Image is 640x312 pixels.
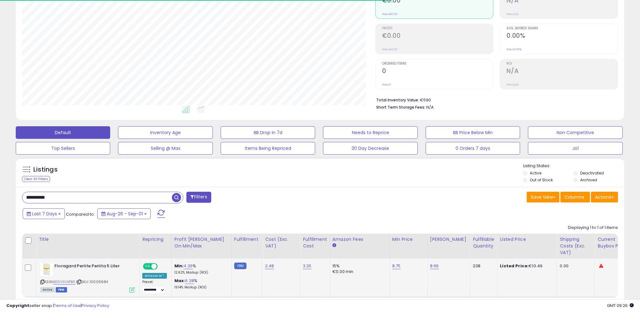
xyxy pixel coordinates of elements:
[382,83,391,87] small: Prev: 0
[392,236,425,243] div: Min Price
[527,192,559,202] button: Save View
[507,67,618,76] h2: N/A
[22,176,50,182] div: Clear All Filters
[185,278,194,284] a: 6.28
[174,285,227,290] p: 19.14% Markup (ROI)
[265,263,274,269] a: 2.48
[172,234,231,258] th: The percentage added to the cost of goods (COGS) that forms the calculator for Min & Max prices.
[184,263,193,269] a: 4.26
[56,287,67,292] span: FBM
[473,263,492,269] div: 238
[500,263,529,269] b: Listed Price:
[40,263,135,292] div: ASIN:
[607,303,634,309] span: 2025-09-9 09:26 GMT
[323,142,417,155] button: 30 Day Decrease
[33,165,58,174] h5: Listings
[40,287,55,292] span: All listings currently available for purchase on Amazon
[174,263,184,269] b: Min:
[392,263,401,269] a: 8.75
[118,142,212,155] button: Selling @ Max
[507,12,519,16] small: Prev: N/A
[174,278,227,290] div: %
[174,236,229,249] div: Profit [PERSON_NAME] on Min/Max
[332,243,336,248] small: Amazon Fees.
[221,126,315,139] button: BB Drop in 7d
[426,142,520,155] button: 0 Orders 7 days
[382,32,493,41] h2: €0.00
[234,263,246,269] small: FBM
[523,163,624,169] p: Listing States:
[40,263,53,276] img: 419Kl+EpYdL._SL40_.jpg
[528,126,622,139] button: Non Competitive
[426,126,520,139] button: BB Price Below Min
[376,105,425,110] b: Short Term Storage Fees:
[376,96,613,103] li: €590
[530,177,553,183] label: Out of Stock
[32,211,57,217] span: Last 7 Days
[332,236,387,243] div: Amazon Fees
[564,194,584,200] span: Columns
[323,126,417,139] button: Needs to Reprice
[303,236,327,249] div: Fulfillment Cost
[500,236,554,243] div: Listed Price
[54,263,131,271] b: Floragard Perlite Perlita 5 Liter
[376,97,419,103] b: Total Inventory Value:
[6,303,29,309] strong: Copyright
[107,211,143,217] span: Aug-26 - Sep-01
[382,12,398,16] small: Prev: €0.00
[66,211,95,217] span: Compared to:
[382,67,493,76] h2: 0
[598,236,630,249] div: Current Buybox Price
[473,236,495,249] div: Fulfillable Quantity
[144,264,151,269] span: ON
[382,62,493,65] span: Ordered Items
[142,280,167,294] div: Preset:
[426,104,434,110] span: N/A
[507,62,618,65] span: ROI
[332,269,385,275] div: €0.30 min
[157,264,167,269] span: OFF
[265,236,297,249] div: Cost (Exc. VAT)
[530,170,541,176] label: Active
[186,192,211,203] button: Filters
[16,126,110,139] button: Default
[507,32,618,41] h2: 0.00%
[560,236,592,256] div: Shipping Costs (Exc. VAT)
[142,236,169,243] div: Repricing
[76,279,108,284] span: | SKU: 10006684
[528,142,622,155] button: Jo1
[97,208,151,219] button: Aug-26 - Sep-01
[54,303,81,309] a: Terms of Use
[174,263,227,275] div: %
[23,208,65,219] button: Last 7 Days
[39,236,137,243] div: Title
[580,177,597,183] label: Archived
[568,225,618,231] div: Displaying 1 to 1 of 1 items
[507,83,519,87] small: Prev: N/A
[382,27,493,30] span: Profit
[507,27,618,30] span: Avg. Buybox Share
[16,142,110,155] button: Top Sellers
[118,126,212,139] button: Inventory Age
[174,270,227,275] p: 12.62% Markup (ROI)
[591,192,618,202] button: Actions
[580,170,604,176] label: Deactivated
[560,263,590,269] div: 0.00
[500,263,552,269] div: €10.49
[53,279,75,285] a: B0DVSVXPBR
[142,273,167,279] div: Amazon AI *
[382,48,398,51] small: Prev: €0.00
[507,48,522,51] small: Prev: 0.00%
[234,236,260,243] div: Fulfillment
[332,263,385,269] div: 15%
[82,303,109,309] a: Privacy Policy
[560,192,590,202] button: Columns
[430,263,439,269] a: 8.99
[303,263,312,269] a: 3.25
[6,303,109,309] div: seller snap | |
[430,236,467,243] div: [PERSON_NAME]
[221,142,315,155] button: Items Being Repriced
[174,278,185,284] b: Max:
